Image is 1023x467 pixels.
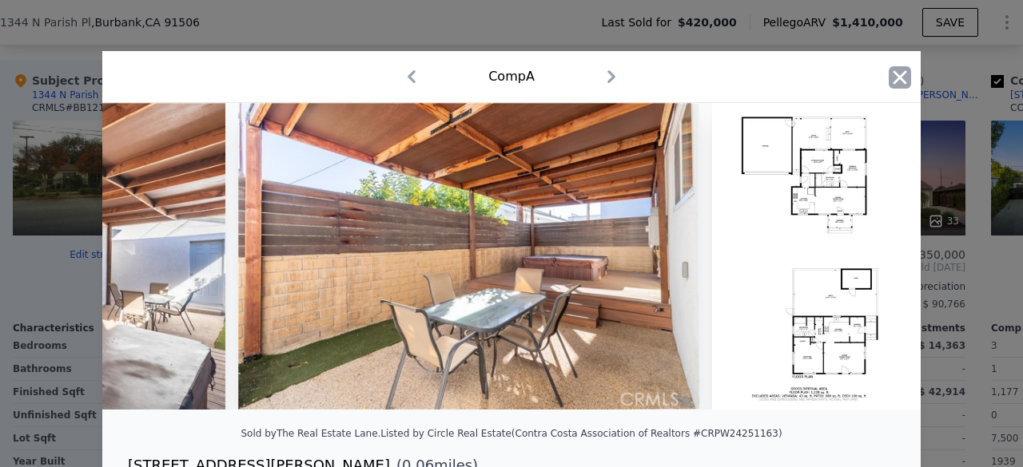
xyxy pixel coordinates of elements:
[712,103,921,410] img: Property Img
[238,103,699,410] img: Property Img
[488,67,535,86] div: Comp A
[241,428,380,439] div: Sold by The Real Estate Lane .
[380,428,782,439] div: Listed by Circle Real Estate (Contra Costa Association of Realtors #CRPW24251163)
